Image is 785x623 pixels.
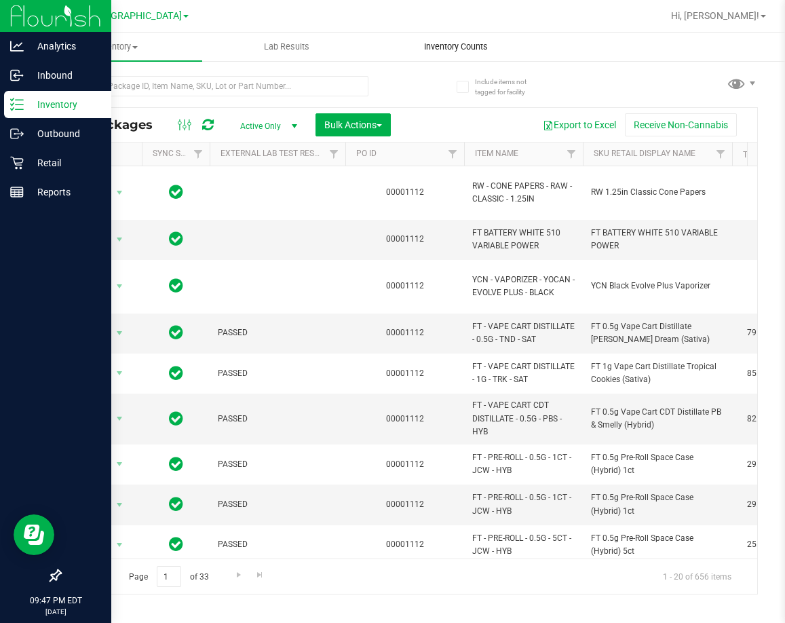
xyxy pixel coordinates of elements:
p: Inventory [24,96,105,113]
button: Export to Excel [534,113,625,136]
span: Hi, [PERSON_NAME]! [671,10,759,21]
a: 00001112 [386,499,424,509]
span: FT BATTERY WHITE 510 VARIABLE POWER [472,227,575,252]
span: Inventory Counts [406,41,506,53]
span: FT - PRE-ROLL - 0.5G - 1CT - JCW - HYB [472,451,575,477]
a: Inventory [33,33,202,61]
span: select [111,324,128,343]
input: Search Package ID, Item Name, SKU, Lot or Part Number... [60,76,368,96]
span: FT - PRE-ROLL - 0.5G - 5CT - JCW - HYB [472,532,575,558]
a: 00001112 [386,281,424,290]
span: 29.5000 [740,455,784,474]
p: Inbound [24,67,105,83]
span: In Sync [169,229,183,248]
span: All Packages [71,117,166,132]
p: Reports [24,184,105,200]
iframe: Resource center [14,514,54,555]
span: YCN - VAPORIZER - YOCAN - EVOLVE PLUS - BLACK [472,273,575,299]
inline-svg: Inventory [10,98,24,111]
inline-svg: Reports [10,185,24,199]
span: FT - VAPE CART CDT DISTILLATE - 0.5G - PBS - HYB [472,399,575,438]
a: External Lab Test Result [221,149,327,158]
span: PASSED [218,367,337,380]
span: 25.4000 [740,535,784,554]
span: In Sync [169,495,183,514]
p: 09:47 PM EDT [6,594,105,607]
span: FT 0.5g Pre-Roll Space Case (Hybrid) 1ct [591,491,724,517]
span: RW - CONE PAPERS - RAW - CLASSIC - 1.25IN [472,180,575,206]
a: Inventory Counts [371,33,541,61]
span: FT 1g Vape Cart Distillate Tropical Cookies (Sativa) [591,360,724,386]
span: Inventory [33,41,202,53]
a: Sync Status [153,149,205,158]
a: Go to the last page [250,566,270,584]
a: 00001112 [386,234,424,244]
span: In Sync [169,364,183,383]
span: PASSED [218,458,337,471]
span: YCN Black Evolve Plus Vaporizer [591,280,724,292]
a: 00001112 [386,187,424,197]
inline-svg: Analytics [10,39,24,53]
span: 29.5000 [740,495,784,514]
button: Bulk Actions [315,113,391,136]
span: In Sync [169,455,183,474]
span: select [111,455,128,474]
a: Lab Results [202,33,372,61]
span: select [111,535,128,554]
span: PASSED [218,413,337,426]
span: PASSED [218,538,337,551]
a: THC% [743,150,765,159]
span: FT 0.5g Vape Cart CDT Distillate PB & Smelly (Hybrid) [591,406,724,432]
a: 00001112 [386,328,424,337]
span: select [111,230,128,249]
span: 82.5000 [740,409,784,429]
span: In Sync [169,323,183,342]
button: Receive Non-Cannabis [625,113,737,136]
span: In Sync [169,535,183,554]
span: PASSED [218,326,337,339]
a: Filter [560,143,583,166]
a: 00001112 [386,369,424,378]
span: 79.2000 [740,323,784,343]
a: Filter [442,143,464,166]
span: RW 1.25in Classic Cone Papers [591,186,724,199]
a: Filter [710,143,732,166]
span: select [111,183,128,202]
p: Analytics [24,38,105,54]
span: In Sync [169,409,183,428]
span: 85.5000 [740,364,784,383]
span: FT - VAPE CART DISTILLATE - 0.5G - TND - SAT [472,320,575,346]
inline-svg: Inbound [10,69,24,82]
span: select [111,409,128,428]
span: Page of 33 [117,566,220,587]
a: 00001112 [386,459,424,469]
p: [DATE] [6,607,105,617]
a: Filter [323,143,345,166]
span: Bulk Actions [324,119,382,130]
span: Include items not tagged for facility [475,77,543,97]
span: select [111,495,128,514]
span: In Sync [169,276,183,295]
span: FT - VAPE CART DISTILLATE - 1G - TRK - SAT [472,360,575,386]
span: In Sync [169,183,183,202]
a: Sku Retail Display Name [594,149,695,158]
p: Retail [24,155,105,171]
a: Filter [187,143,210,166]
span: select [111,364,128,383]
a: PO ID [356,149,377,158]
span: FT 0.5g Pre-Roll Space Case (Hybrid) 1ct [591,451,724,477]
input: 1 [157,566,181,587]
span: [GEOGRAPHIC_DATA] [89,10,182,22]
a: Item Name [475,149,518,158]
span: select [111,277,128,296]
span: Lab Results [246,41,328,53]
inline-svg: Outbound [10,127,24,140]
span: PASSED [218,498,337,511]
span: FT - PRE-ROLL - 0.5G - 1CT - JCW - HYB [472,491,575,517]
span: 1 - 20 of 656 items [652,566,742,586]
span: FT 0.5g Vape Cart Distillate [PERSON_NAME] Dream (Sativa) [591,320,724,346]
p: Outbound [24,126,105,142]
span: FT BATTERY WHITE 510 VARIABLE POWER [591,227,724,252]
inline-svg: Retail [10,156,24,170]
span: FT 0.5g Pre-Roll Space Case (Hybrid) 5ct [591,532,724,558]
